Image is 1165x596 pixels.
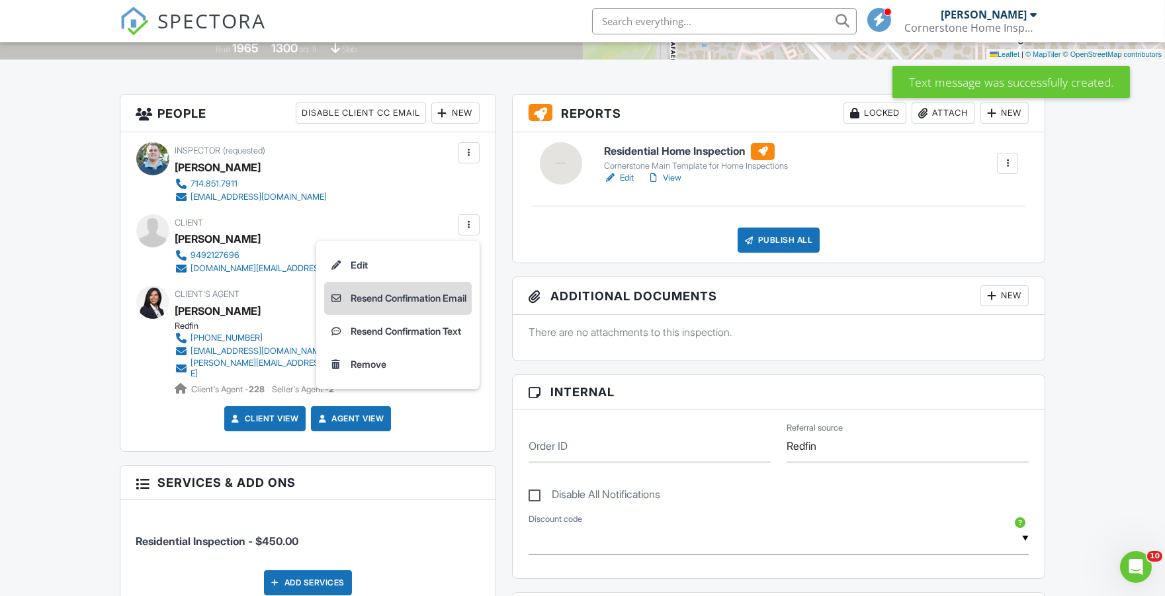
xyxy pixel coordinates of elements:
[324,282,472,315] a: Resend Confirmation Email
[191,250,240,261] div: 9492127696
[216,44,230,54] span: Built
[175,345,455,358] a: [EMAIL_ADDRESS][DOMAIN_NAME]
[787,422,843,434] label: Referral source
[175,249,393,262] a: 9492127696
[316,412,384,425] a: Agent View
[513,375,1045,409] h3: Internal
[342,44,357,54] span: slab
[175,289,240,299] span: Client's Agent
[136,510,480,559] li: Service: Residential Inspection
[191,263,393,274] div: [DOMAIN_NAME][EMAIL_ADDRESS][DOMAIN_NAME]
[1063,50,1162,58] a: © OpenStreetMap contributors
[232,41,259,55] div: 1965
[324,315,472,348] a: Resend Confirmation Text
[604,143,788,172] a: Residential Home Inspection Cornerstone Main Template for Home Inspections
[273,384,335,394] span: Seller's Agent -
[175,218,204,228] span: Client
[192,384,267,394] span: Client's Agent -
[980,103,1029,124] div: New
[843,103,906,124] div: Locked
[264,570,352,595] div: Add Services
[191,346,327,357] div: [EMAIL_ADDRESS][DOMAIN_NAME]
[892,66,1130,98] div: Text message was successfully created.
[529,439,568,453] label: Order ID
[1025,50,1061,58] a: © MapTiler
[604,161,788,171] div: Cornerstone Main Template for Home Inspections
[604,171,634,185] a: Edit
[513,277,1045,315] h3: Additional Documents
[529,488,660,505] label: Disable All Notifications
[905,21,1037,34] div: Cornerstone Home Inspections, LLC
[120,95,496,132] h3: People
[1147,551,1162,562] span: 10
[592,8,857,34] input: Search everything...
[175,262,393,275] a: [DOMAIN_NAME][EMAIL_ADDRESS][DOMAIN_NAME]
[175,301,261,321] a: [PERSON_NAME]
[175,229,261,249] div: [PERSON_NAME]
[120,466,496,500] h3: Services & Add ons
[647,171,681,185] a: View
[191,192,327,202] div: [EMAIL_ADDRESS][DOMAIN_NAME]
[738,228,820,253] div: Publish All
[175,146,221,155] span: Inspector
[120,18,267,46] a: SPECTORA
[980,285,1029,306] div: New
[175,157,261,177] div: [PERSON_NAME]
[296,103,426,124] div: Disable Client CC Email
[229,412,299,425] a: Client View
[175,358,455,379] a: [PERSON_NAME][EMAIL_ADDRESS][PERSON_NAME][DOMAIN_NAME]
[604,143,788,160] h6: Residential Home Inspection
[324,348,472,381] a: Remove
[175,191,327,204] a: [EMAIL_ADDRESS][DOMAIN_NAME]
[1021,50,1023,58] span: |
[431,103,480,124] div: New
[191,358,455,379] div: [PERSON_NAME][EMAIL_ADDRESS][PERSON_NAME][DOMAIN_NAME]
[529,513,582,525] label: Discount code
[191,179,238,189] div: 714.851.7911
[300,44,318,54] span: sq. ft.
[351,357,386,372] div: Remove
[224,146,266,155] span: (requested)
[249,384,265,394] strong: 228
[1120,551,1152,583] iframe: Intercom live chat
[191,333,263,343] div: [PHONE_NUMBER]
[175,321,466,331] div: Redfin
[175,331,455,345] a: [PHONE_NUMBER]
[120,7,149,36] img: The Best Home Inspection Software - Spectora
[324,249,472,282] a: Edit
[529,325,1029,339] p: There are no attachments to this inspection.
[912,103,975,124] div: Attach
[136,534,299,548] span: Residential Inspection - $450.00
[175,177,327,191] a: 714.851.7911
[513,95,1045,132] h3: Reports
[941,8,1027,21] div: [PERSON_NAME]
[158,7,267,34] span: SPECTORA
[329,384,335,394] strong: 2
[990,50,1019,58] a: Leaflet
[271,41,298,55] div: 1300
